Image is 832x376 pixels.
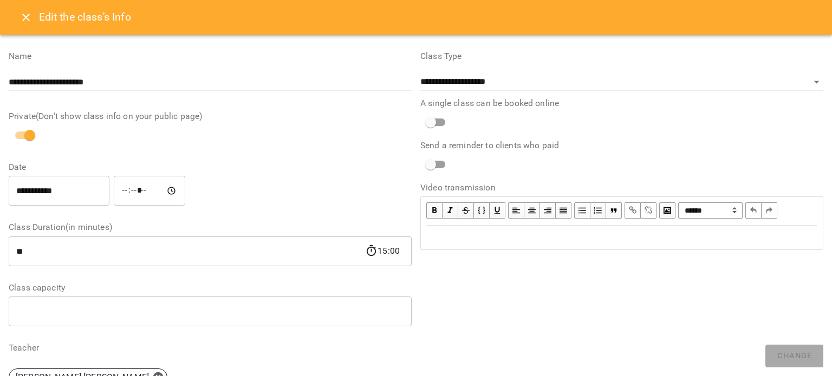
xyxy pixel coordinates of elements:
[490,202,505,219] button: Underline
[606,202,622,219] button: Blockquote
[678,202,743,219] select: Block type
[659,202,675,219] button: Image
[508,202,524,219] button: Align Left
[420,99,823,108] label: A single class can be booked online
[9,163,412,171] label: Date
[556,202,571,219] button: Align Justify
[9,344,412,352] label: Teacher
[39,9,131,25] h6: Edit the class's Info
[540,202,556,219] button: Align Right
[574,202,590,219] button: UL
[9,112,412,121] label: Private(Don't show class info on your public page)
[458,202,474,219] button: Strikethrough
[9,223,412,232] label: Class Duration(in minutes)
[524,202,540,219] button: Align Center
[474,202,490,219] button: Monospace
[745,202,762,219] button: Undo
[420,183,823,192] label: Video transmission
[420,141,823,150] label: Send a reminder to clients who paid
[641,202,656,219] button: Remove Link
[9,52,412,61] label: Name
[13,4,39,30] button: Close
[762,202,777,219] button: Redo
[625,202,641,219] button: Link
[426,202,443,219] button: Bold
[421,226,822,249] div: Edit text
[420,52,823,61] label: Class Type
[678,202,743,219] span: Normal
[443,202,458,219] button: Italic
[590,202,606,219] button: OL
[9,283,412,292] label: Class capacity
